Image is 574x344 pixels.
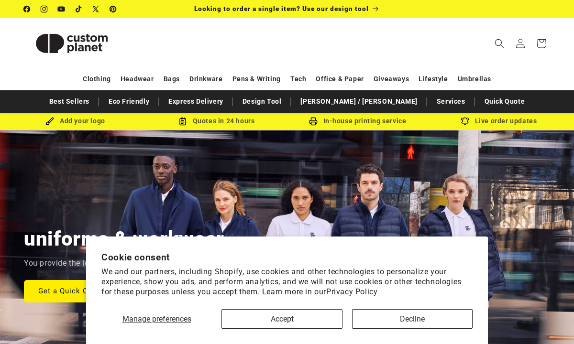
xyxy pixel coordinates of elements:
[290,71,306,87] a: Tech
[83,71,111,87] a: Clothing
[146,115,287,127] div: Quotes in 24 hours
[104,93,154,110] a: Eco Friendly
[122,314,191,323] span: Manage preferences
[24,257,155,270] p: You provide the logo, we do the rest.
[101,267,473,297] p: We and our partners, including Shopify, use cookies and other technologies to personalize your ex...
[309,117,318,126] img: In-house printing
[480,93,530,110] a: Quick Quote
[461,117,469,126] img: Order updates
[238,93,287,110] a: Design Tool
[194,5,369,12] span: Looking to order a single item? Use our design tool
[178,117,187,126] img: Order Updates Icon
[121,71,154,87] a: Headwear
[24,22,120,65] img: Custom Planet
[24,226,224,252] h2: uniforms & workwear
[428,115,569,127] div: Live order updates
[101,252,473,263] h2: Cookie consent
[296,93,422,110] a: [PERSON_NAME] / [PERSON_NAME]
[101,309,212,329] button: Manage preferences
[164,71,180,87] a: Bags
[232,71,281,87] a: Pens & Writing
[45,117,54,126] img: Brush Icon
[316,71,364,87] a: Office & Paper
[164,93,228,110] a: Express Delivery
[24,279,119,302] a: Get a Quick Quote
[410,241,574,344] iframe: Chat Widget
[419,71,448,87] a: Lifestyle
[44,93,94,110] a: Best Sellers
[21,18,123,68] a: Custom Planet
[458,71,491,87] a: Umbrellas
[287,115,428,127] div: In-house printing service
[432,93,470,110] a: Services
[189,71,222,87] a: Drinkware
[5,115,146,127] div: Add your logo
[326,287,377,296] a: Privacy Policy
[489,33,510,54] summary: Search
[221,309,342,329] button: Accept
[374,71,409,87] a: Giveaways
[352,309,473,329] button: Decline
